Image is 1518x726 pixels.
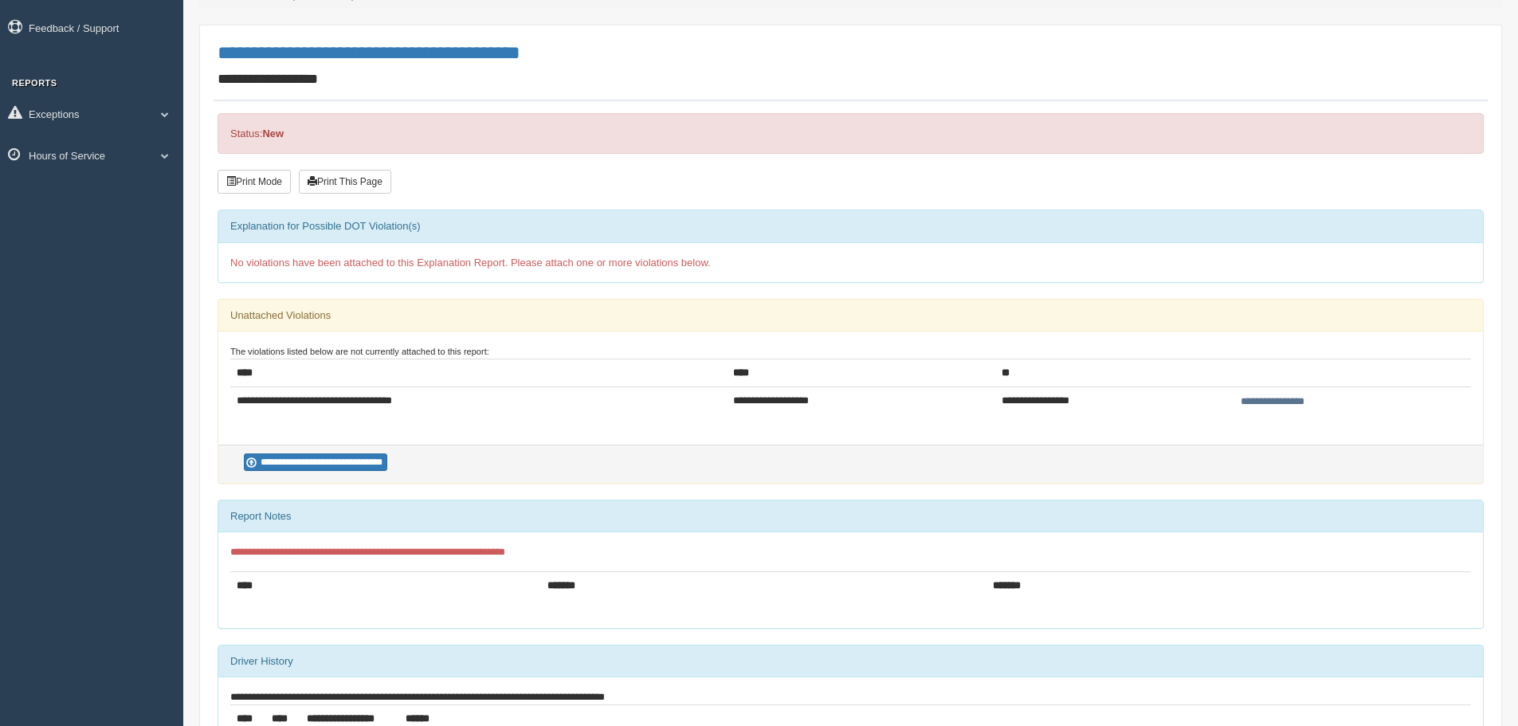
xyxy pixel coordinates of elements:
[262,128,284,139] strong: New
[218,300,1483,332] div: Unattached Violations
[218,500,1483,532] div: Report Notes
[230,347,489,356] small: The violations listed below are not currently attached to this report:
[299,170,391,194] button: Print This Page
[218,170,291,194] button: Print Mode
[230,257,711,269] span: No violations have been attached to this Explanation Report. Please attach one or more violations...
[218,210,1483,242] div: Explanation for Possible DOT Violation(s)
[218,113,1484,154] div: Status:
[218,646,1483,677] div: Driver History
